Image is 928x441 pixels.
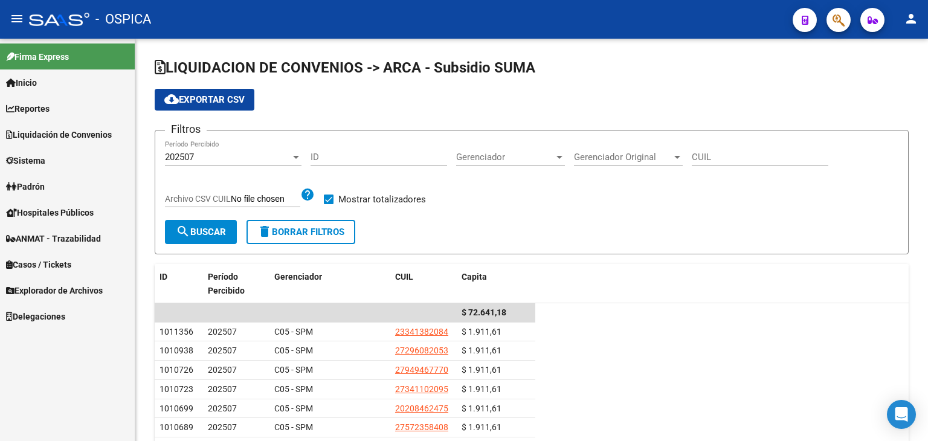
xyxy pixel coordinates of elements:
[6,284,103,297] span: Explorador de Archivos
[208,384,237,394] span: 202507
[395,365,448,375] span: 27949467770
[887,400,916,429] div: Open Intercom Messenger
[159,346,193,355] span: 1010938
[462,384,501,394] span: $ 1.911,61
[208,327,237,336] span: 202507
[274,384,313,394] span: C05 - SPM
[165,220,237,244] button: Buscar
[6,50,69,63] span: Firma Express
[395,422,448,432] span: 27572358408
[159,272,167,282] span: ID
[159,422,193,432] span: 1010689
[395,346,448,355] span: 27296082053
[159,327,193,336] span: 1011356
[462,272,487,282] span: Capita
[176,224,190,239] mat-icon: search
[95,6,151,33] span: - OSPICA
[6,76,37,89] span: Inicio
[208,422,237,432] span: 202507
[274,365,313,375] span: C05 - SPM
[203,264,269,304] datatable-header-cell: Período Percibido
[208,272,245,295] span: Período Percibido
[10,11,24,26] mat-icon: menu
[269,264,390,304] datatable-header-cell: Gerenciador
[395,404,448,413] span: 20208462475
[257,224,272,239] mat-icon: delete
[395,327,448,336] span: 23341382084
[457,264,535,304] datatable-header-cell: Capita
[274,404,313,413] span: C05 - SPM
[6,128,112,141] span: Liquidación de Convenios
[6,206,94,219] span: Hospitales Públicos
[165,194,231,204] span: Archivo CSV CUIL
[300,187,315,202] mat-icon: help
[231,194,300,205] input: Archivo CSV CUIL
[155,59,535,76] span: LIQUIDACION DE CONVENIOS -> ARCA - Subsidio SUMA
[6,154,45,167] span: Sistema
[208,365,237,375] span: 202507
[338,192,426,207] span: Mostrar totalizadores
[159,404,193,413] span: 1010699
[6,258,71,271] span: Casos / Tickets
[904,11,918,26] mat-icon: person
[395,272,413,282] span: CUIL
[155,264,203,304] datatable-header-cell: ID
[462,327,501,336] span: $ 1.911,61
[462,422,501,432] span: $ 1.911,61
[6,102,50,115] span: Reportes
[274,422,313,432] span: C05 - SPM
[159,365,193,375] span: 1010726
[456,152,554,163] span: Gerenciador
[164,94,245,105] span: Exportar CSV
[257,227,344,237] span: Borrar Filtros
[208,346,237,355] span: 202507
[246,220,355,244] button: Borrar Filtros
[165,152,194,163] span: 202507
[274,346,313,355] span: C05 - SPM
[462,365,501,375] span: $ 1.911,61
[159,384,193,394] span: 1010723
[155,89,254,111] button: Exportar CSV
[274,327,313,336] span: C05 - SPM
[462,404,501,413] span: $ 1.911,61
[462,307,506,317] span: $ 72.641,18
[6,232,101,245] span: ANMAT - Trazabilidad
[164,92,179,106] mat-icon: cloud_download
[574,152,672,163] span: Gerenciador Original
[176,227,226,237] span: Buscar
[6,180,45,193] span: Padrón
[462,346,501,355] span: $ 1.911,61
[395,384,448,394] span: 27341102095
[390,264,457,304] datatable-header-cell: CUIL
[6,310,65,323] span: Delegaciones
[208,404,237,413] span: 202507
[274,272,322,282] span: Gerenciador
[165,121,207,138] h3: Filtros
